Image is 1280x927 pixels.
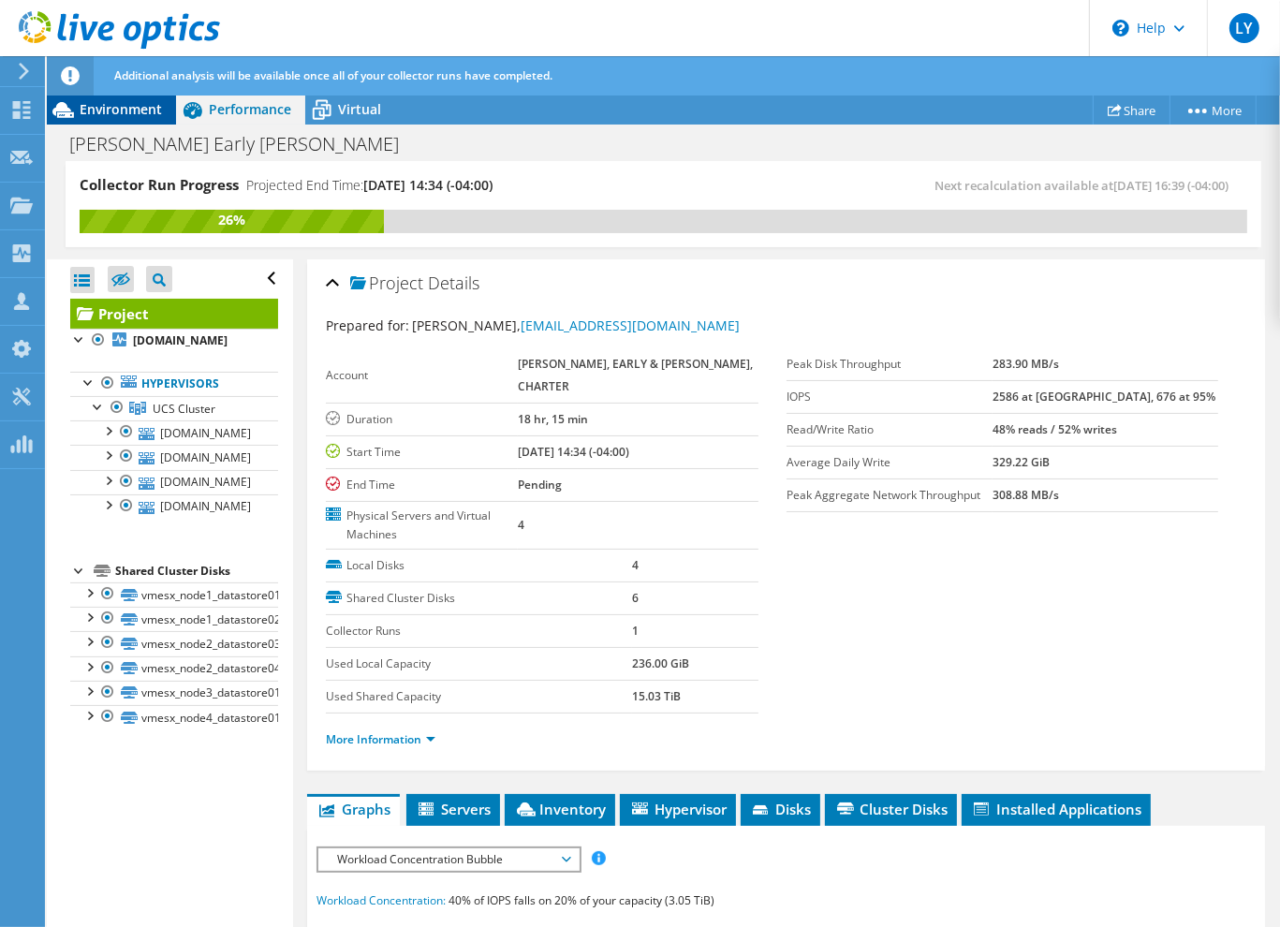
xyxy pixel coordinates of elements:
span: [DATE] 14:34 (-04:00) [363,176,493,194]
a: vmesx_node2_datastore03 [70,631,278,655]
a: Project [70,299,278,329]
h4: Projected End Time: [246,175,493,196]
label: Collector Runs [326,622,632,640]
b: 18 hr, 15 min [518,411,588,427]
label: Used Shared Capacity [326,687,632,706]
label: Average Daily Write [787,453,993,472]
a: [DOMAIN_NAME] [70,470,278,494]
a: vmesx_node1_datastore02 [70,607,278,631]
a: vmesx_node3_datastore01 [70,681,278,705]
b: 48% reads / 52% writes [993,421,1117,437]
label: Account [326,366,517,385]
label: IOPS [787,388,993,406]
label: Physical Servers and Virtual Machines [326,507,517,544]
b: 308.88 MB/s [993,487,1059,503]
a: [DOMAIN_NAME] [70,445,278,469]
a: vmesx_node2_datastore04 [70,656,278,681]
span: Hypervisor [629,800,727,818]
h1: [PERSON_NAME] Early [PERSON_NAME] [61,134,428,154]
label: Local Disks [326,556,632,575]
span: Workload Concentration: [316,892,446,908]
span: Additional analysis will be available once all of your collector runs have completed. [114,67,552,83]
a: vmesx_node4_datastore01 [70,705,278,729]
a: [DOMAIN_NAME] [70,329,278,353]
b: 6 [632,590,639,606]
span: Environment [80,100,162,118]
a: More [1170,96,1257,125]
b: [PERSON_NAME], EARLY & [PERSON_NAME], CHARTER [518,356,753,394]
span: Graphs [316,800,390,818]
span: Next recalculation available at [934,177,1238,194]
a: [EMAIL_ADDRESS][DOMAIN_NAME] [521,316,740,334]
div: Shared Cluster Disks [115,560,278,582]
div: 26% [80,210,384,230]
a: UCS Cluster [70,396,278,420]
label: End Time [326,476,517,494]
span: 40% of IOPS falls on 20% of your capacity (3.05 TiB) [449,892,714,908]
a: vmesx_node1_datastore01 [70,582,278,607]
span: Disks [750,800,811,818]
b: Pending [518,477,562,493]
span: Project [350,274,423,293]
span: LY [1229,13,1259,43]
b: 4 [632,557,639,573]
span: Cluster Disks [834,800,948,818]
span: Details [428,272,479,294]
span: Servers [416,800,491,818]
b: [DOMAIN_NAME] [133,332,228,348]
label: Start Time [326,443,517,462]
span: [DATE] 16:39 (-04:00) [1113,177,1229,194]
b: 236.00 GiB [632,655,689,671]
label: Duration [326,410,517,429]
span: Installed Applications [971,800,1141,818]
svg: \n [1112,20,1129,37]
label: Used Local Capacity [326,655,632,673]
label: Prepared for: [326,316,409,334]
b: 329.22 GiB [993,454,1050,470]
a: [DOMAIN_NAME] [70,420,278,445]
span: [PERSON_NAME], [412,316,740,334]
span: Workload Concentration Bubble [328,848,568,871]
label: Read/Write Ratio [787,420,993,439]
a: Hypervisors [70,372,278,396]
b: 1 [632,623,639,639]
b: 283.90 MB/s [993,356,1059,372]
label: Shared Cluster Disks [326,589,632,608]
b: 4 [518,517,524,533]
span: Virtual [338,100,381,118]
span: Inventory [514,800,606,818]
a: Share [1093,96,1170,125]
span: UCS Cluster [153,401,215,417]
b: 15.03 TiB [632,688,681,704]
label: Peak Aggregate Network Throughput [787,486,993,505]
a: [DOMAIN_NAME] [70,494,278,519]
a: More Information [326,731,435,747]
label: Peak Disk Throughput [787,355,993,374]
b: 2586 at [GEOGRAPHIC_DATA], 676 at 95% [993,389,1215,405]
b: [DATE] 14:34 (-04:00) [518,444,629,460]
span: Performance [209,100,291,118]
